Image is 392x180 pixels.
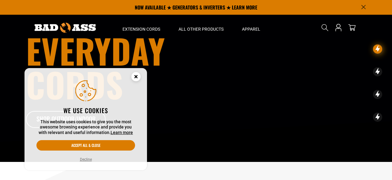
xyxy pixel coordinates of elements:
p: This website uses cookies to give you the most awesome browsing experience and provide you with r... [36,119,135,136]
button: Accept all & close [36,140,135,151]
h1: Everyday cords [26,34,230,101]
aside: Cookie Consent [24,68,147,170]
a: Learn more [111,130,133,135]
span: Extension Cords [123,26,160,32]
summary: Search [320,23,330,33]
span: All Other Products [179,26,224,32]
span: Apparel [242,26,260,32]
img: Bad Ass Extension Cords [35,23,96,33]
summary: Extension Cords [113,15,169,40]
summary: Apparel [233,15,269,40]
summary: All Other Products [169,15,233,40]
h2: We use cookies [36,106,135,114]
button: Decline [78,156,94,163]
